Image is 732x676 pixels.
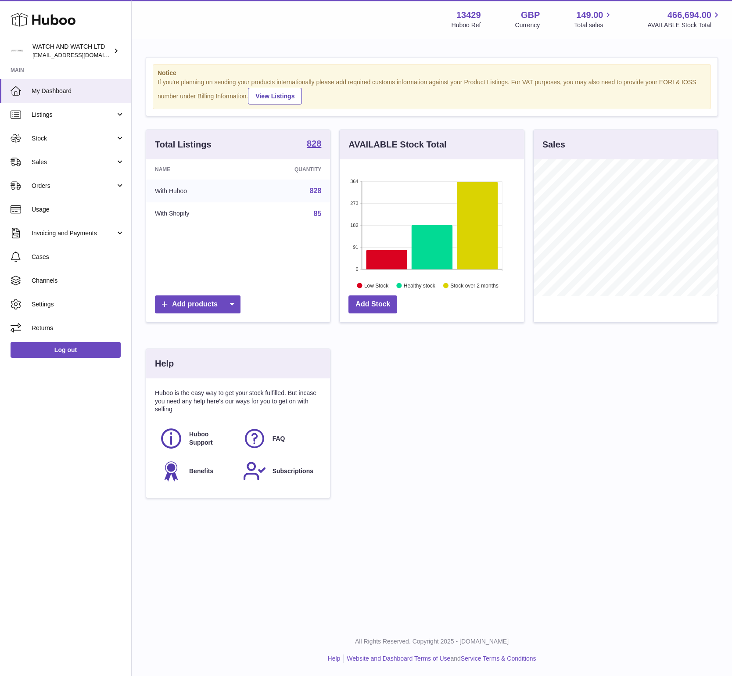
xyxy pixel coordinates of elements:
[32,277,125,285] span: Channels
[356,266,359,272] text: 0
[245,159,330,180] th: Quantity
[452,21,481,29] div: Huboo Ref
[542,139,565,151] h3: Sales
[576,9,603,21] span: 149.00
[32,51,129,58] span: [EMAIL_ADDRESS][DOMAIN_NAME]
[32,253,125,261] span: Cases
[350,179,358,184] text: 364
[32,134,115,143] span: Stock
[158,78,706,104] div: If you're planning on sending your products internationally please add required customs informati...
[146,159,245,180] th: Name
[456,9,481,21] strong: 13429
[273,435,285,443] span: FAQ
[32,205,125,214] span: Usage
[364,282,389,288] text: Low Stock
[350,201,358,206] text: 273
[461,655,536,662] a: Service Terms & Conditions
[574,21,613,29] span: Total sales
[155,139,212,151] h3: Total Listings
[32,158,115,166] span: Sales
[574,9,613,29] a: 149.00 Total sales
[348,139,446,151] h3: AVAILABLE Stock Total
[667,9,711,21] span: 466,694.00
[353,245,359,250] text: 91
[248,88,302,104] a: View Listings
[32,324,125,332] span: Returns
[451,282,499,288] text: Stock over 2 months
[404,282,436,288] text: Healthy stock
[139,637,725,646] p: All Rights Reserved. Copyright 2025 - [DOMAIN_NAME]
[243,459,317,483] a: Subscriptions
[314,210,322,217] a: 85
[515,21,540,29] div: Currency
[189,467,213,475] span: Benefits
[273,467,313,475] span: Subscriptions
[158,69,706,77] strong: Notice
[32,87,125,95] span: My Dashboard
[155,295,240,313] a: Add products
[348,295,397,313] a: Add Stock
[32,300,125,309] span: Settings
[328,655,341,662] a: Help
[521,9,540,21] strong: GBP
[310,187,322,194] a: 828
[155,389,321,414] p: Huboo is the easy way to get your stock fulfilled. But incase you need any help here's our ways f...
[243,427,317,450] a: FAQ
[11,44,24,58] img: baris@watchandwatch.co.uk
[344,654,536,663] li: and
[307,139,321,150] a: 828
[146,202,245,225] td: With Shopify
[189,430,233,447] span: Huboo Support
[32,43,111,59] div: WATCH AND WATCH LTD
[32,229,115,237] span: Invoicing and Payments
[307,139,321,148] strong: 828
[155,358,174,370] h3: Help
[647,21,721,29] span: AVAILABLE Stock Total
[350,223,358,228] text: 182
[11,342,121,358] a: Log out
[146,180,245,202] td: With Huboo
[347,655,450,662] a: Website and Dashboard Terms of Use
[647,9,721,29] a: 466,694.00 AVAILABLE Stock Total
[159,459,234,483] a: Benefits
[32,111,115,119] span: Listings
[159,427,234,450] a: Huboo Support
[32,182,115,190] span: Orders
